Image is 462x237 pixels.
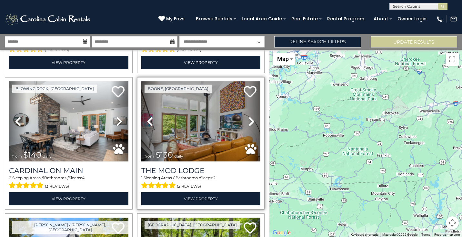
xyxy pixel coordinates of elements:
[9,81,128,161] img: thumbnail_167067393.jpeg
[145,154,154,159] span: from
[145,85,212,93] a: Boone, [GEOGRAPHIC_DATA]
[141,175,261,191] div: Sleeping Areas / Bathrooms / Sleeps:
[9,192,128,205] a: View Property
[141,175,143,180] span: 1
[23,150,41,160] span: $140
[9,175,11,180] span: 2
[45,46,69,54] span: (3 reviews)
[12,221,128,234] a: [PERSON_NAME] / [PERSON_NAME], [GEOGRAPHIC_DATA]
[5,13,92,26] img: White-1-2.png
[324,14,367,24] a: Rental Program
[288,14,321,24] a: Real Estate
[156,150,173,160] span: $130
[434,233,460,236] a: Report a map error
[166,15,185,22] span: My Favs
[12,154,22,159] span: from
[446,53,459,66] button: Toggle fullscreen view
[244,222,256,235] a: Add to favorites
[158,15,186,23] a: My Favs
[274,36,361,47] a: Refine Search Filters
[277,56,289,62] span: Map
[112,85,125,99] a: Add to favorites
[450,15,457,23] img: mail-regular-white.png
[9,166,128,175] a: Cardinal On Main
[351,232,378,237] button: Keyboard shortcuts
[394,14,430,24] a: Owner Login
[43,154,52,159] span: daily
[382,233,417,236] span: Map data ©2025 Google
[141,81,261,161] img: thumbnail_167016859.jpeg
[145,221,240,229] a: [GEOGRAPHIC_DATA], [GEOGRAPHIC_DATA]
[141,56,261,69] a: View Property
[45,182,69,191] span: (3 reviews)
[271,229,292,237] a: Open this area in Google Maps (opens a new window)
[82,175,85,180] span: 4
[177,46,201,54] span: (8 reviews)
[12,85,97,93] a: Blowing Rock, [GEOGRAPHIC_DATA]
[9,175,128,191] div: Sleeping Areas / Bathrooms / Sleeps:
[238,14,285,24] a: Local Area Guide
[174,175,176,180] span: 1
[370,14,391,24] a: About
[271,229,292,237] img: Google
[43,175,44,180] span: 1
[9,56,128,69] a: View Property
[213,175,216,180] span: 2
[436,15,443,23] img: phone-regular-white.png
[273,53,295,65] button: Change map style
[244,85,256,99] a: Add to favorites
[371,36,457,47] button: Update Results
[446,216,459,229] button: Map camera controls
[141,192,261,205] a: View Property
[193,14,236,24] a: Browse Rentals
[141,166,261,175] a: The Mod Lodge
[177,182,201,191] span: (2 reviews)
[174,154,183,159] span: daily
[421,233,430,236] a: Terms (opens in new tab)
